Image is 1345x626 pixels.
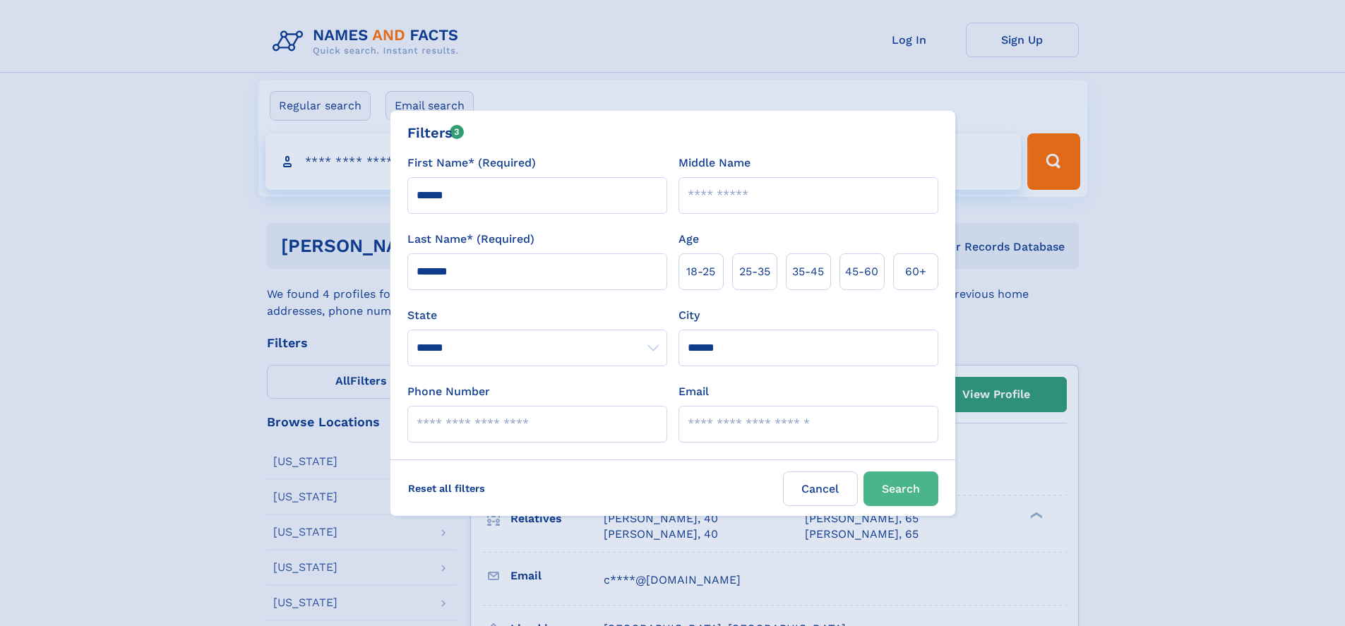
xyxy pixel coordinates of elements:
label: Reset all filters [399,471,494,505]
label: Email [679,383,709,400]
label: Phone Number [407,383,490,400]
label: City [679,307,700,324]
label: State [407,307,667,324]
label: Age [679,231,699,248]
button: Search [863,471,938,506]
span: 25‑35 [739,263,770,280]
label: Cancel [783,471,858,506]
span: 18‑25 [686,263,715,280]
span: 35‑45 [792,263,824,280]
div: Filters [407,122,465,143]
span: 60+ [905,263,926,280]
label: Middle Name [679,155,751,171]
label: Last Name* (Required) [407,231,534,248]
label: First Name* (Required) [407,155,536,171]
span: 45‑60 [845,263,878,280]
